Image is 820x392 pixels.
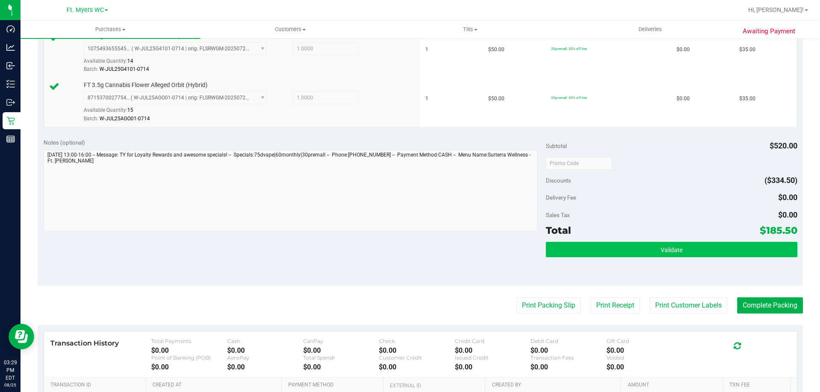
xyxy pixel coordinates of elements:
span: 30premall: 30% off line [551,96,587,100]
span: 1 [425,95,428,103]
span: W-JUL25AGO01-0714 [100,116,150,122]
div: $0.00 [530,346,606,354]
a: Payment Method [288,382,380,389]
span: Total [546,224,571,236]
span: $0.00 [778,210,797,219]
button: Validate [546,242,797,257]
div: $0.00 [303,346,379,354]
div: $0.00 [530,363,606,371]
inline-svg: Reports [6,135,15,143]
span: Tills [381,26,559,33]
a: Amount [628,382,720,389]
inline-svg: Dashboard [6,25,15,33]
a: Created At [152,382,278,389]
span: 1 [425,46,428,54]
a: Deliveries [560,20,740,38]
span: Hi, [PERSON_NAME]! [748,6,804,13]
input: Promo Code [546,157,612,170]
span: Subtotal [546,142,567,149]
span: Batch: [84,66,98,72]
p: 03:29 PM EDT [4,359,17,382]
a: Transaction ID [50,382,143,389]
span: ($334.50) [764,176,797,185]
div: Point of Banking (POB) [151,354,227,361]
span: $185.50 [760,224,797,236]
span: Customers [201,26,380,33]
button: Complete Packing [737,297,803,314]
span: Notes (optional) [44,139,85,146]
span: Sales Tax [546,212,570,218]
span: Deliveries [627,26,674,33]
span: Awaiting Payment [743,26,795,36]
span: $0.00 [676,95,690,103]
span: Delivery Fee [546,194,576,201]
div: $0.00 [379,363,455,371]
span: 30premall: 30% off line [551,46,587,51]
div: $0.00 [606,363,682,371]
span: $0.00 [778,193,797,202]
span: $50.00 [488,46,504,54]
span: $0.00 [676,46,690,54]
div: Voided [606,354,682,361]
div: Available Quantity: [84,104,276,121]
span: $35.00 [739,95,756,103]
a: Txn Fee [729,382,787,389]
div: Transaction Fees [530,354,606,361]
inline-svg: Inbound [6,61,15,70]
span: 15 [127,107,133,113]
a: Created By [492,382,618,389]
p: 08/25 [4,382,17,388]
div: CanPay [303,338,379,344]
a: Customers [200,20,380,38]
div: AeroPay [227,354,303,361]
div: Total Payments [151,338,227,344]
span: Discounts [546,173,571,188]
div: $0.00 [379,346,455,354]
div: $0.00 [151,363,227,371]
div: Gift Card [606,338,682,344]
span: Ft. Myers WC [67,6,104,14]
inline-svg: Inventory [6,80,15,88]
div: $0.00 [227,363,303,371]
div: Credit Card [455,338,531,344]
div: $0.00 [606,346,682,354]
div: Total Spendr [303,354,379,361]
div: Available Quantity: [84,55,276,72]
div: Customer Credit [379,354,455,361]
span: FT 3.5g Cannabis Flower Alleged Orbit (Hybrid) [84,81,208,89]
button: Print Receipt [591,297,640,314]
span: Batch: [84,116,98,122]
div: Check [379,338,455,344]
div: $0.00 [455,346,531,354]
span: W-JUL25G4101-0714 [100,66,149,72]
div: Cash [227,338,303,344]
span: Validate [661,247,682,253]
iframe: Resource center [9,324,34,349]
div: $0.00 [151,346,227,354]
button: Print Customer Labels [650,297,727,314]
div: $0.00 [303,363,379,371]
span: $520.00 [770,141,797,150]
inline-svg: Analytics [6,43,15,52]
a: Tills [380,20,560,38]
button: Print Packing Slip [516,297,581,314]
span: 14 [127,58,133,64]
span: $50.00 [488,95,504,103]
inline-svg: Retail [6,116,15,125]
a: Purchases [20,20,200,38]
div: Issued Credit [455,354,531,361]
div: Debit Card [530,338,606,344]
span: Purchases [20,26,200,33]
div: $0.00 [227,346,303,354]
inline-svg: Outbound [6,98,15,107]
span: $35.00 [739,46,756,54]
div: $0.00 [455,363,531,371]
